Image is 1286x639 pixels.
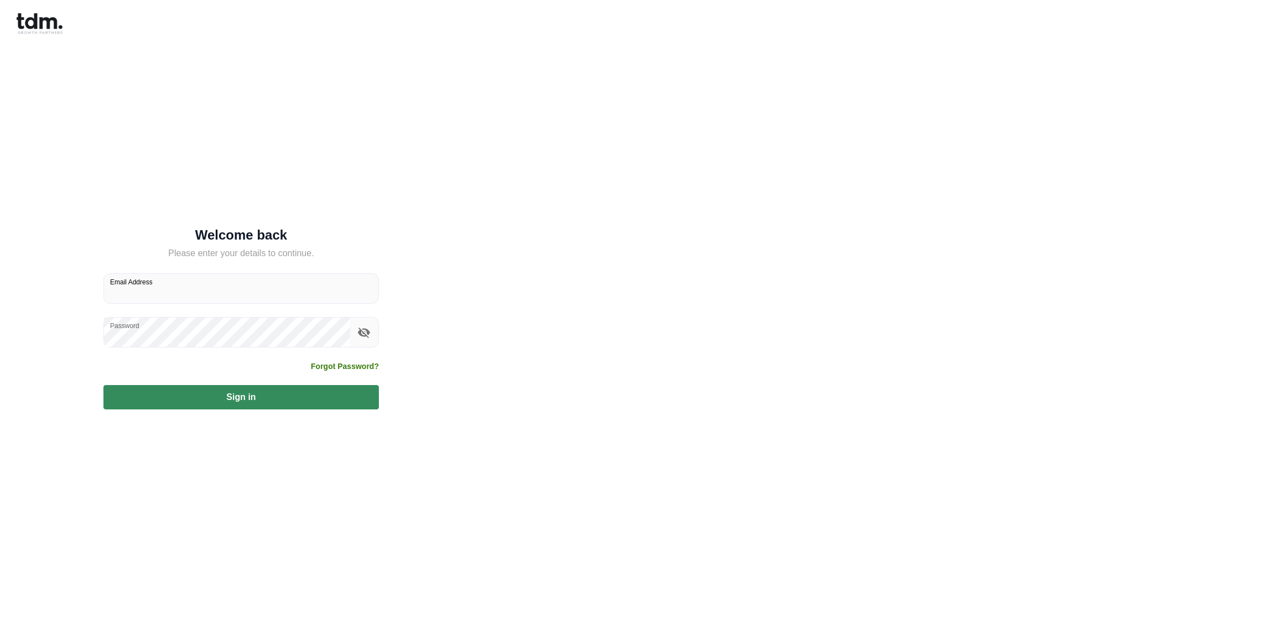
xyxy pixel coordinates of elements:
[103,385,379,409] button: Sign in
[311,361,379,372] a: Forgot Password?
[103,230,379,241] h5: Welcome back
[110,277,153,287] label: Email Address
[103,247,379,260] h5: Please enter your details to continue.
[355,323,373,342] button: toggle password visibility
[110,321,139,330] label: Password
